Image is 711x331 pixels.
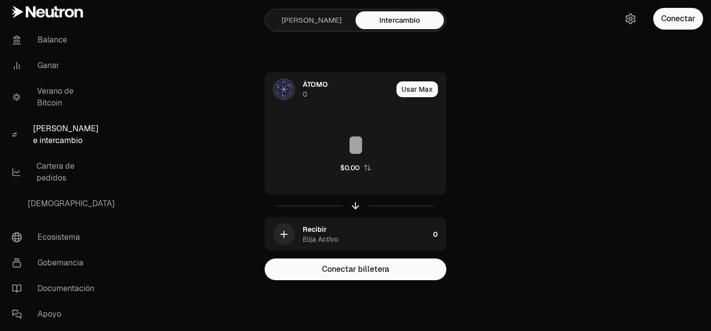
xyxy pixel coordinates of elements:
[340,163,371,173] button: $0.00
[433,230,438,239] font: 0
[38,35,67,45] font: Balance
[37,86,74,108] font: Verano de Bitcoin
[4,276,107,301] a: Documentación
[38,283,94,294] font: Documentación
[303,225,327,234] font: Recibir
[4,27,107,53] a: Balance
[265,73,393,106] div: Logotipo de ATOMÁTOMO0
[281,15,342,25] font: [PERSON_NAME]
[38,257,83,268] font: Gobernancia
[303,235,338,244] font: Elija Activo
[661,13,695,24] font: Conectar
[4,191,107,217] a: [DEMOGRAPHIC_DATA]
[4,224,107,250] a: Ecosistema
[303,90,307,99] font: 0
[379,15,420,25] font: Intercambio
[265,218,446,251] button: RecibirElija Activo0
[4,301,107,327] a: Apoyo
[33,123,99,146] font: [PERSON_NAME] e intercambio
[38,232,80,242] font: Ecosistema
[396,81,438,97] button: Usar Max
[38,309,61,319] font: Apoyo
[265,218,429,251] div: RecibirElija Activo
[28,198,115,209] font: [DEMOGRAPHIC_DATA]
[4,153,107,191] a: Cartera de pedidos
[4,78,107,116] a: Verano de Bitcoin
[4,116,107,153] a: [PERSON_NAME] e intercambio
[265,258,446,280] button: Conectar billetera
[340,163,359,172] font: $0.00
[4,53,107,78] a: Ganar
[653,8,703,30] button: Conectar
[401,85,433,94] font: Usar Max
[303,80,328,89] font: ÁTOMO
[322,264,389,274] font: Conectar billetera
[38,60,59,71] font: Ganar
[274,79,294,99] img: Logotipo de ATOM
[37,161,75,183] font: Cartera de pedidos
[4,250,107,276] a: Gobernancia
